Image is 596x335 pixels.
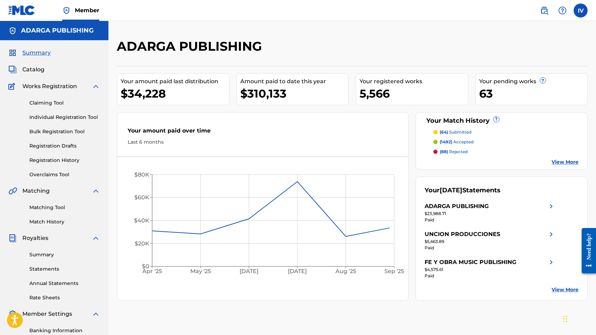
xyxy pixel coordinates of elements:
div: UNCION PRODUCCIONES [425,230,500,238]
img: expand [92,187,100,195]
a: Summary [29,251,100,258]
span: Summary [22,49,51,57]
div: $310,133 [240,86,349,101]
div: Widget de chat [561,301,596,335]
div: 63 [479,86,588,101]
tspan: $80K [134,171,149,178]
a: Banking Information [29,327,100,334]
a: Claiming Tool [29,99,100,107]
a: Bulk Registration Tool [29,128,100,135]
img: expand [92,234,100,242]
span: (64) [440,129,448,135]
div: Paid [425,273,555,279]
img: Matching [8,187,17,195]
img: search [540,6,548,15]
a: Matching Tool [29,204,100,211]
h2: ADARGA PUBLISHING [117,38,265,54]
div: Help [555,3,569,17]
div: Your pending works [479,77,588,86]
img: Catalog [8,65,17,74]
a: ADARGA PUBLISHINGright chevron icon$23,988.71Paid [425,202,555,223]
a: SummarySummary [8,49,51,57]
img: expand [92,310,100,318]
a: (88) rejected [433,149,579,155]
img: Summary [8,49,17,57]
a: CatalogCatalog [8,65,44,74]
div: $4,575.61 [425,266,555,273]
div: Amount paid to date this year [240,77,349,86]
span: Matching [22,187,50,195]
h5: ADARGA PUBLISHING [21,27,94,35]
img: Accounts [8,27,17,35]
p: rejected [440,149,468,155]
img: Member Settings [8,310,17,318]
tspan: Sep '25 [384,268,404,275]
tspan: May '25 [190,268,211,275]
a: View More [552,158,579,166]
span: Member [75,6,99,14]
a: Annual Statements [29,280,100,287]
div: Your amount paid over time [128,127,398,138]
span: Royalties [22,234,48,242]
span: ? [494,116,499,122]
img: help [558,6,567,15]
div: Paid [425,217,555,223]
span: ? [540,78,546,83]
p: accepted [440,139,474,145]
p: submitted [440,129,471,135]
tspan: $0 [142,263,149,270]
img: Top Rightsholder [62,6,71,15]
a: Individual Registration Tool [29,114,100,121]
img: expand [92,82,100,91]
div: Arrastrar [563,308,567,329]
a: Statements [29,265,100,273]
img: right chevron icon [547,230,555,238]
a: Rate Sheets [29,294,100,301]
img: right chevron icon [547,202,555,211]
div: Your Match History [425,116,579,126]
a: Registration History [29,157,100,164]
a: Match History [29,218,100,226]
iframe: Resource Center [576,223,596,279]
span: (88) [440,149,448,154]
img: Royalties [8,234,17,242]
div: FE Y OBRA MUSIC PUBLISHING [425,258,516,266]
tspan: $20K [135,240,149,247]
a: Public Search [537,3,551,17]
iframe: Chat Widget [561,301,596,335]
div: $5,663.89 [425,238,555,245]
div: 5,566 [360,86,468,101]
span: [DATE] [440,186,462,194]
tspan: Apr '25 [142,268,162,275]
tspan: $40K [134,217,149,224]
div: Your amount paid last distribution [121,77,229,86]
span: Member Settings [22,310,72,318]
div: Last 6 months [128,138,398,146]
img: right chevron icon [547,258,555,266]
tspan: [DATE] [288,268,307,275]
div: Your registered works [360,77,468,86]
div: ADARGA PUBLISHING [425,202,489,211]
a: UNCION PRODUCCIONESright chevron icon$5,663.89Paid [425,230,555,251]
div: $23,988.71 [425,211,555,217]
tspan: Aug '25 [335,268,356,275]
div: $34,228 [121,86,229,101]
a: View More [552,286,579,293]
a: (1492) accepted [433,139,579,145]
a: Overclaims Tool [29,171,100,178]
a: FE Y OBRA MUSIC PUBLISHINGright chevron icon$4,575.61Paid [425,258,555,279]
tspan: $60K [134,194,149,201]
span: Works Registration [22,82,77,91]
tspan: [DATE] [240,268,258,275]
div: Paid [425,245,555,251]
a: (64) submitted [433,129,579,135]
span: Catalog [22,65,44,74]
img: Works Registration [8,82,17,91]
div: User Menu [574,3,588,17]
a: Registration Drafts [29,142,100,150]
span: (1492) [440,139,452,144]
div: Your Statements [425,186,501,195]
img: MLC Logo [8,5,35,15]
